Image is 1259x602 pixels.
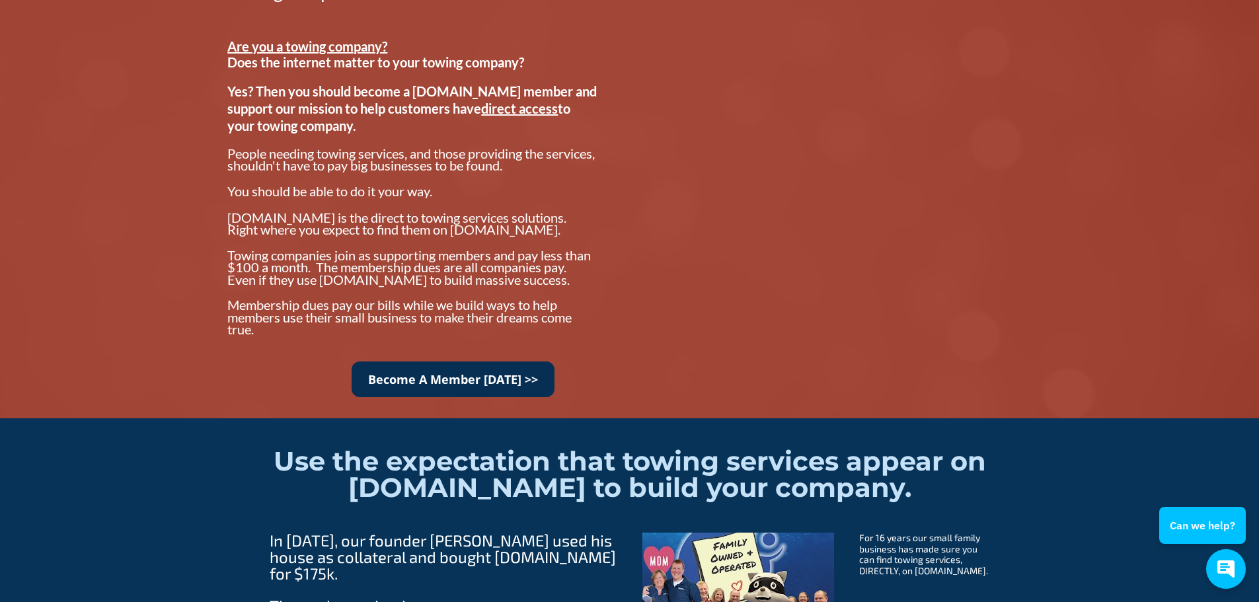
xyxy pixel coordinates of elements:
[227,83,599,133] span: Yes? Then you should become a [DOMAIN_NAME] member and support our mission to help customers have...
[227,297,574,337] span: Membership dues pay our bills while we build ways to help members use their small business to mak...
[270,531,619,583] span: In [DATE], our founder [PERSON_NAME] used his house as collateral and bought [DOMAIN_NAME] for $1...
[1151,470,1259,602] iframe: Conversations
[227,145,597,174] span: People needing towing services, and those providing the services, shouldn't have to pay big busin...
[227,209,572,238] span: [DOMAIN_NAME] is the direct to towing services solutions. Right where you expect to find them on ...
[227,54,524,70] span: Does the internet matter to your towing company?
[227,183,432,199] span: You should be able to do it your way.
[352,361,554,398] a: Become A Member [DATE] >>
[227,247,593,287] span: Towing companies join as supporting members and pay less than $100 a month. The membership dues a...
[274,445,993,504] span: Use the expectation that towing services appear on [DOMAIN_NAME] to build your company.
[481,100,558,116] u: direct access
[859,532,988,576] span: For 16 years our small family business has made sure you can find towing services, DIRECTLY, on [...
[227,38,387,54] u: Are you a towing company?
